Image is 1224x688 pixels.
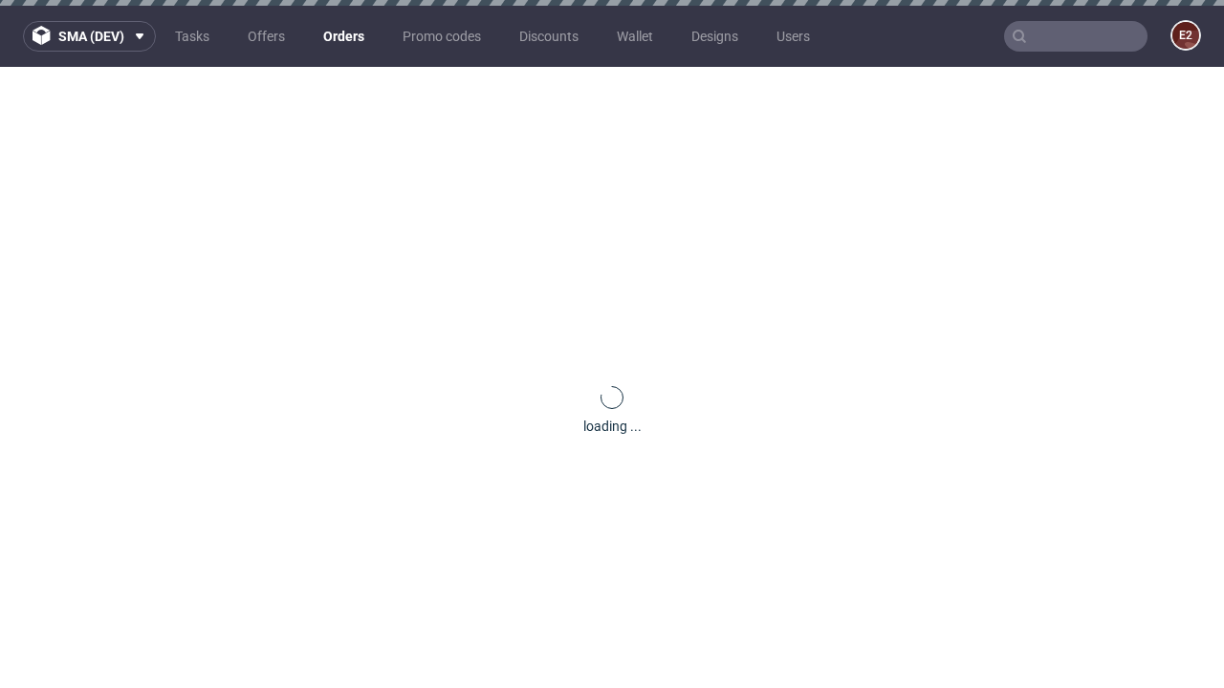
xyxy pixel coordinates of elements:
a: Discounts [508,21,590,52]
a: Designs [680,21,750,52]
a: Users [765,21,821,52]
a: Promo codes [391,21,492,52]
figcaption: e2 [1172,22,1199,49]
a: Orders [312,21,376,52]
div: loading ... [583,417,642,436]
a: Tasks [164,21,221,52]
button: sma (dev) [23,21,156,52]
span: sma (dev) [58,30,124,43]
a: Offers [236,21,296,52]
a: Wallet [605,21,665,52]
